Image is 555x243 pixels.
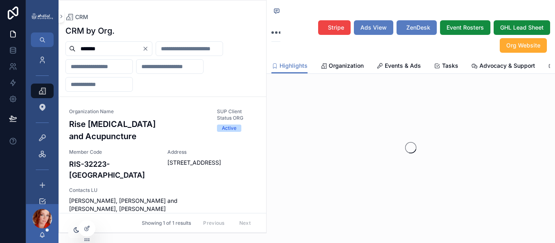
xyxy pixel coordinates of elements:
[442,62,458,70] span: Tasks
[377,58,421,75] a: Events & Ads
[500,38,547,53] button: Org Website
[167,159,256,167] span: [STREET_ADDRESS]
[69,159,158,181] h4: RIS-32223-[GEOGRAPHIC_DATA]
[65,25,115,37] h1: CRM by Org.
[406,24,430,32] span: ZenDesk
[222,125,236,132] div: Active
[75,13,88,21] span: CRM
[354,20,393,35] button: Ads View
[500,24,544,32] span: GHL Lead Sheet
[318,20,351,35] button: Stripe
[142,45,152,52] button: Clear
[440,20,490,35] button: Event Rosters
[142,220,191,226] span: Showing 1 of 1 results
[434,58,458,75] a: Tasks
[471,58,535,75] a: Advocacy & Support
[69,108,207,115] span: Organization Name
[328,24,344,32] span: Stripe
[479,62,535,70] span: Advocacy & Support
[280,62,308,70] span: Highlights
[69,187,256,194] span: Contacts LU
[26,47,59,204] div: scrollable content
[360,24,387,32] span: Ads View
[31,13,54,20] img: App logo
[506,41,540,49] span: Org Website
[494,20,550,35] button: GHL Lead Sheet
[65,13,88,21] a: CRM
[69,118,207,142] h3: Rise [MEDICAL_DATA] and Acupuncture
[329,62,364,70] span: Organization
[271,58,308,74] a: Highlights
[69,149,158,155] span: Member Code
[321,58,364,75] a: Organization
[69,197,256,213] span: [PERSON_NAME], [PERSON_NAME] and [PERSON_NAME], [PERSON_NAME]
[447,24,484,32] span: Event Rosters
[217,108,256,121] span: SUP Client Status ORG
[397,20,437,35] button: ZenDesk
[385,62,421,70] span: Events & Ads
[167,149,256,155] span: Address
